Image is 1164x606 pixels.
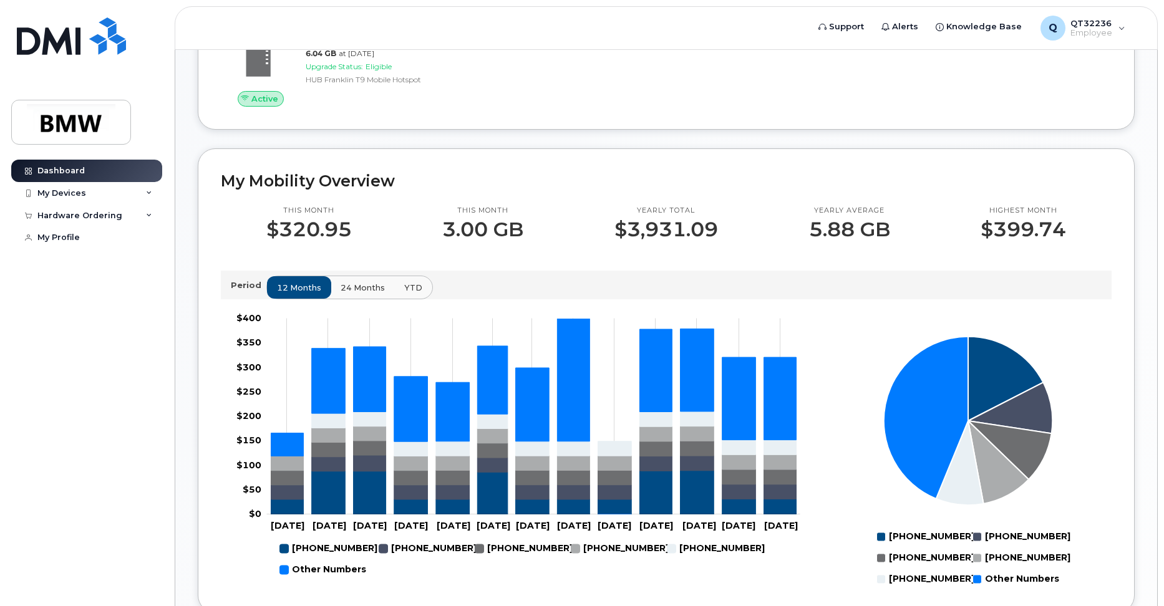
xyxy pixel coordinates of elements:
g: 864-991-7745 [379,538,477,559]
tspan: $250 [236,386,261,397]
p: Yearly average [809,206,890,216]
g: Legend [877,526,1070,590]
p: This month [442,206,523,216]
g: Chart [877,337,1070,590]
tspan: [DATE] [682,521,716,532]
tspan: [DATE] [516,521,550,532]
g: Chart [236,313,800,581]
span: at [DATE] [339,49,374,58]
g: 864-800-9666 [280,538,377,559]
g: 864-991-7746 [571,538,669,559]
g: 864-753-1286 [475,538,573,559]
tspan: [DATE] [557,521,591,532]
span: Support [829,21,864,33]
g: Legend [280,538,765,580]
p: 5.88 GB [809,218,890,241]
a: Knowledge Base [927,14,1031,39]
tspan: $300 [236,362,261,373]
p: Period [231,279,266,291]
tspan: [DATE] [764,521,798,532]
a: Active[PERSON_NAME][PHONE_NUMBER]Carrier: T-Mobile6.04 GBat [DATE]Upgrade Status:EligibleHUB Fran... [221,9,432,107]
span: Upgrade Status: [306,62,363,71]
tspan: [DATE] [313,521,346,532]
p: Yearly total [614,206,718,216]
tspan: $100 [236,459,261,471]
tspan: $200 [236,411,261,422]
span: 6.04 GB [306,49,336,58]
g: Other Numbers [280,559,367,580]
tspan: [DATE] [598,521,631,532]
span: Q [1049,21,1057,36]
span: Eligible [366,62,392,71]
h2: My Mobility Overview [221,171,1112,190]
g: Series [884,337,1052,505]
p: 3.00 GB [442,218,523,241]
g: 864-753-1286 [271,441,796,485]
a: Alerts [873,14,927,39]
span: QT32236 [1070,18,1112,28]
g: 864-991-7746 [271,426,796,471]
tspan: [DATE] [722,521,755,532]
p: $3,931.09 [614,218,718,241]
p: Highest month [981,206,1066,216]
tspan: [DATE] [353,521,387,532]
tspan: $150 [236,435,261,446]
tspan: [DATE] [271,521,304,532]
g: 551-395-8743 [667,538,765,559]
tspan: [DATE] [639,521,673,532]
tspan: $350 [236,337,261,349]
tspan: $50 [243,484,261,495]
span: Knowledge Base [946,21,1022,33]
tspan: [DATE] [394,521,428,532]
span: YTD [404,282,422,294]
g: 864-991-7745 [271,455,796,499]
g: Other Numbers [271,319,796,515]
tspan: [DATE] [437,521,470,532]
tspan: [DATE] [477,521,510,532]
p: $320.95 [266,218,352,241]
div: QT32236 [1032,16,1134,41]
p: This month [266,206,352,216]
div: HUB Franklin T9 Mobile Hotspot [306,74,427,85]
p: $399.74 [981,218,1066,241]
span: 24 months [341,282,385,294]
span: Alerts [892,21,918,33]
span: Employee [1070,28,1112,38]
tspan: $0 [249,509,261,520]
span: Active [251,93,278,105]
tspan: $400 [236,313,261,324]
a: Support [810,14,873,39]
iframe: Messenger Launcher [1110,552,1155,597]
